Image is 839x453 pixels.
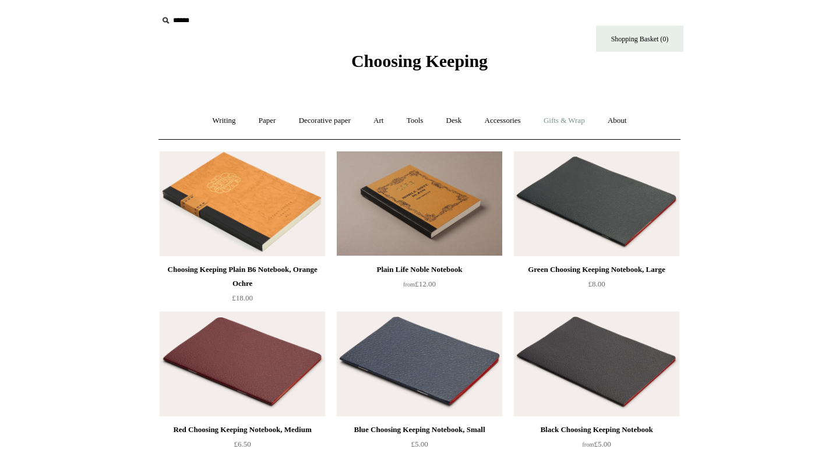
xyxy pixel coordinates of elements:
a: Gifts & Wrap [533,105,595,136]
div: Red Choosing Keeping Notebook, Medium [163,423,322,437]
a: About [597,105,637,136]
div: Plain Life Noble Notebook [340,263,499,277]
span: from [403,281,415,288]
a: Desk [436,105,473,136]
img: Plain Life Noble Notebook [337,151,502,256]
span: Choosing Keeping [351,51,488,70]
img: Blue Choosing Keeping Notebook, Small [337,312,502,416]
a: Black Choosing Keeping Notebook Black Choosing Keeping Notebook [514,312,679,416]
span: £6.50 [234,440,251,448]
a: Red Choosing Keeping Notebook, Medium Red Choosing Keeping Notebook, Medium [160,312,325,416]
span: from [582,441,594,448]
a: Plain Life Noble Notebook from£12.00 [337,263,502,310]
img: Red Choosing Keeping Notebook, Medium [160,312,325,416]
span: £18.00 [232,293,253,302]
a: Choosing Keeping Plain B6 Notebook, Orange Ochre £18.00 [160,263,325,310]
img: Green Choosing Keeping Notebook, Large [514,151,679,256]
div: Blue Choosing Keeping Notebook, Small [340,423,499,437]
a: Tools [396,105,434,136]
span: £12.00 [403,279,436,288]
a: Art [363,105,394,136]
a: Shopping Basket (0) [596,26,683,52]
span: £5.00 [411,440,428,448]
div: Green Choosing Keeping Notebook, Large [517,263,676,277]
a: Choosing Keeping Plain B6 Notebook, Orange Ochre Choosing Keeping Plain B6 Notebook, Orange Ochre [160,151,325,256]
div: Black Choosing Keeping Notebook [517,423,676,437]
span: £5.00 [582,440,611,448]
img: Black Choosing Keeping Notebook [514,312,679,416]
img: Choosing Keeping Plain B6 Notebook, Orange Ochre [160,151,325,256]
a: Plain Life Noble Notebook Plain Life Noble Notebook [337,151,502,256]
a: Writing [202,105,246,136]
span: £8.00 [588,279,605,288]
a: Green Choosing Keeping Notebook, Large £8.00 [514,263,679,310]
div: Choosing Keeping Plain B6 Notebook, Orange Ochre [163,263,322,291]
a: Blue Choosing Keeping Notebook, Small Blue Choosing Keeping Notebook, Small [337,312,502,416]
a: Green Choosing Keeping Notebook, Large Green Choosing Keeping Notebook, Large [514,151,679,256]
a: Accessories [474,105,531,136]
a: Paper [248,105,287,136]
a: Choosing Keeping [351,61,488,69]
a: Decorative paper [288,105,361,136]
